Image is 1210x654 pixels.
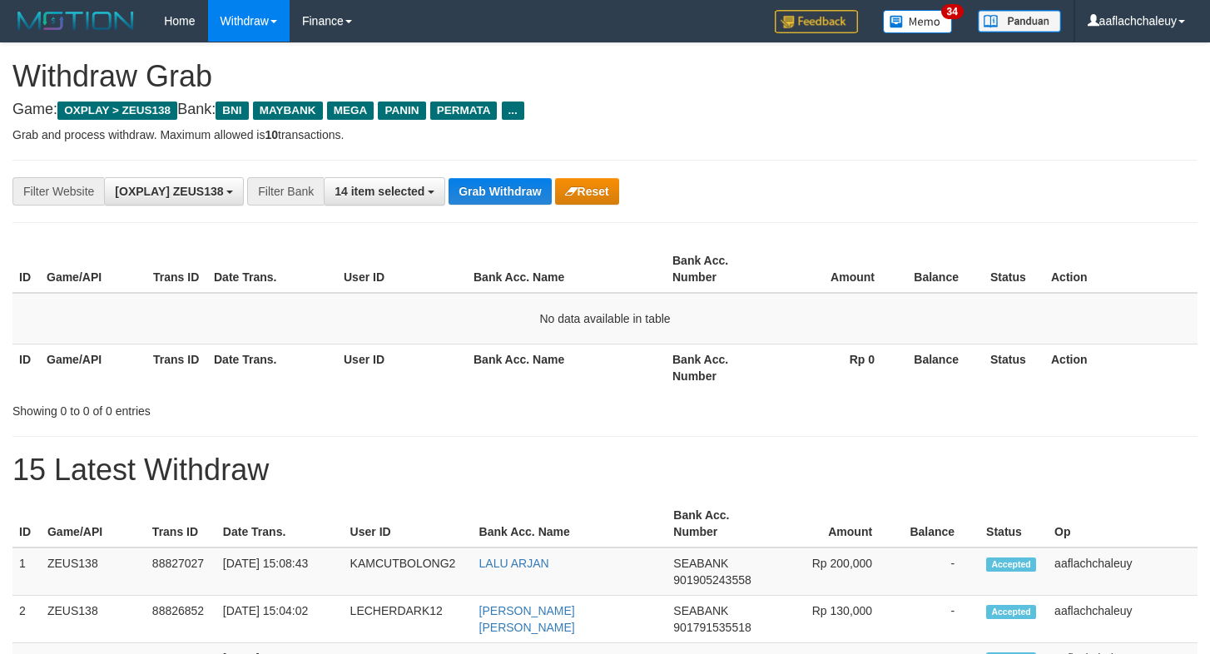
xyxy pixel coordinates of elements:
th: Balance [897,500,979,547]
span: 34 [941,4,964,19]
span: ... [502,102,524,120]
span: PANIN [378,102,425,120]
th: ID [12,500,41,547]
span: SEABANK [673,604,728,617]
span: Copy 901791535518 to clipboard [673,621,751,634]
span: SEABANK [673,557,728,570]
td: [DATE] 15:04:02 [216,596,344,643]
button: Reset [555,178,619,205]
div: Filter Bank [247,177,324,206]
td: [DATE] 15:08:43 [216,547,344,596]
td: - [897,547,979,596]
th: Game/API [40,344,146,391]
span: MEGA [327,102,374,120]
th: User ID [344,500,473,547]
h1: Withdraw Grab [12,60,1198,93]
td: 88826852 [146,596,216,643]
p: Grab and process withdraw. Maximum allowed is transactions. [12,126,1198,143]
td: ZEUS138 [41,596,146,643]
th: Game/API [41,500,146,547]
button: 14 item selected [324,177,445,206]
th: Date Trans. [207,344,337,391]
th: User ID [337,245,467,293]
span: PERMATA [430,102,498,120]
th: Trans ID [146,500,216,547]
h4: Game: Bank: [12,102,1198,118]
span: OXPLAY > ZEUS138 [57,102,177,120]
td: 2 [12,596,41,643]
td: aaflachchaleuy [1048,547,1198,596]
th: Bank Acc. Name [473,500,667,547]
span: 14 item selected [335,185,424,198]
th: Bank Acc. Number [666,245,772,293]
td: KAMCUTBOLONG2 [344,547,473,596]
th: Amount [772,500,897,547]
th: Balance [900,245,984,293]
td: 88827027 [146,547,216,596]
span: BNI [216,102,248,120]
th: Action [1044,344,1198,391]
a: LALU ARJAN [479,557,549,570]
th: User ID [337,344,467,391]
td: - [897,596,979,643]
img: Button%20Memo.svg [883,10,953,33]
button: [OXPLAY] ZEUS138 [104,177,244,206]
td: No data available in table [12,293,1198,344]
th: Trans ID [146,245,207,293]
th: Status [979,500,1048,547]
button: Grab Withdraw [449,178,551,205]
span: Copy 901905243558 to clipboard [673,573,751,587]
td: Rp 200,000 [772,547,897,596]
a: [PERSON_NAME] [PERSON_NAME] [479,604,575,634]
img: MOTION_logo.png [12,8,139,33]
strong: 10 [265,128,278,141]
td: ZEUS138 [41,547,146,596]
div: Filter Website [12,177,104,206]
th: Amount [772,245,900,293]
th: Action [1044,245,1198,293]
span: [OXPLAY] ZEUS138 [115,185,223,198]
div: Showing 0 to 0 of 0 entries [12,396,492,419]
th: Bank Acc. Name [467,245,666,293]
th: Balance [900,344,984,391]
td: aaflachchaleuy [1048,596,1198,643]
img: Feedback.jpg [775,10,858,33]
th: Op [1048,500,1198,547]
th: Bank Acc. Number [666,344,772,391]
img: panduan.png [978,10,1061,32]
th: Date Trans. [216,500,344,547]
span: Accepted [986,605,1036,619]
span: Accepted [986,557,1036,572]
th: Status [984,344,1044,391]
td: LECHERDARK12 [344,596,473,643]
th: Status [984,245,1044,293]
h1: 15 Latest Withdraw [12,453,1198,487]
th: Date Trans. [207,245,337,293]
td: 1 [12,547,41,596]
th: Trans ID [146,344,207,391]
td: Rp 130,000 [772,596,897,643]
th: ID [12,245,40,293]
span: MAYBANK [253,102,323,120]
th: Game/API [40,245,146,293]
th: Bank Acc. Name [467,344,666,391]
th: Bank Acc. Number [667,500,772,547]
th: ID [12,344,40,391]
th: Rp 0 [772,344,900,391]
